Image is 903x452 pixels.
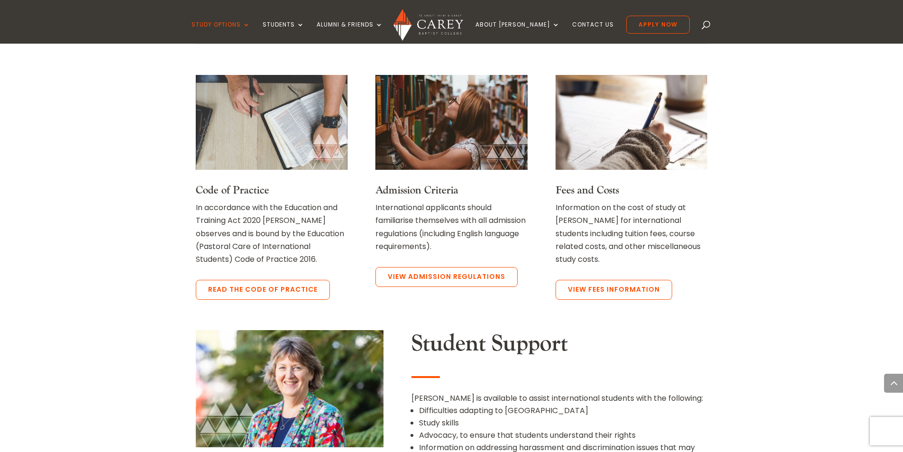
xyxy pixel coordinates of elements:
p: [PERSON_NAME] is available to assist international students with the following: [411,392,707,405]
a: About [PERSON_NAME] [475,21,560,44]
p: In accordance with the Education and Training Act 2020 [PERSON_NAME] observes and is bound by the... [196,201,347,266]
a: Contact Us [572,21,614,44]
p: Information on the cost of study at [PERSON_NAME] for international students including tuition fe... [556,201,707,266]
li: Study skills [419,417,707,429]
a: Woman looking for a book in a library [375,162,527,173]
img: 0H4A3022_Neroli Hollis [196,330,383,448]
a: Fees and Costs [556,184,619,197]
a: Students [263,21,304,44]
a: Admission Criteria [375,184,458,197]
a: Alumni & Friends [317,21,383,44]
a: A hand writing links to Fees and Money Matters [556,162,707,173]
li: Advocacy, to ensure that students understand their rights [419,429,707,442]
a: Apply Now [626,16,690,34]
li: Difficulties adapting to [GEOGRAPHIC_DATA] [419,405,707,417]
a: Study Options [192,21,250,44]
a: Read the Code of Practice [196,280,330,300]
a: View Admission Regulations [375,267,518,287]
a: an arm holding an open bible [196,162,347,173]
img: Carey Baptist College [393,9,463,41]
h2: Student Support [411,330,707,362]
img: Woman looking for a book in a library [375,75,527,170]
img: an arm holding an open bible [196,75,347,170]
a: View Fees Information [556,280,672,300]
a: Code of Practice [196,184,269,197]
img: A hand writing links to Fees and Money Matters [556,75,707,170]
p: International applicants should familiarise themselves with all admission regulations (including ... [375,201,527,253]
